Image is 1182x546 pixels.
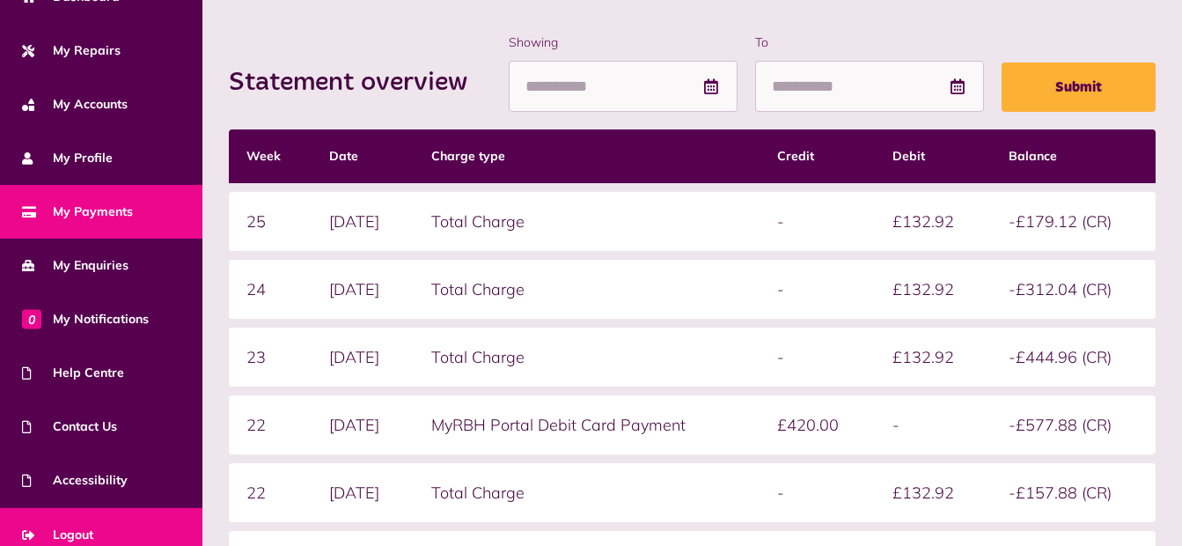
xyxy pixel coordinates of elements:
[875,395,990,454] td: -
[991,192,1156,251] td: -£179.12 (CR)
[414,395,760,454] td: MyRBH Portal Debit Card Payment
[991,129,1156,183] th: Balance
[22,310,149,328] span: My Notifications
[1002,63,1156,112] button: Submit
[22,309,41,328] span: 0
[414,463,760,522] td: Total Charge
[22,526,93,544] span: Logout
[22,149,113,167] span: My Profile
[760,463,875,522] td: -
[312,328,414,387] td: [DATE]
[414,129,760,183] th: Charge type
[229,129,312,183] th: Week
[229,192,312,251] td: 25
[22,95,128,114] span: My Accounts
[229,67,485,99] h2: Statement overview
[875,463,990,522] td: £132.92
[312,260,414,319] td: [DATE]
[760,395,875,454] td: £420.00
[760,328,875,387] td: -
[414,260,760,319] td: Total Charge
[875,129,990,183] th: Debit
[229,463,312,522] td: 22
[229,395,312,454] td: 22
[229,260,312,319] td: 24
[312,395,414,454] td: [DATE]
[312,192,414,251] td: [DATE]
[991,463,1156,522] td: -£157.88 (CR)
[414,328,760,387] td: Total Charge
[875,192,990,251] td: £132.92
[760,260,875,319] td: -
[22,41,121,60] span: My Repairs
[991,260,1156,319] td: -£312.04 (CR)
[875,328,990,387] td: £132.92
[229,328,312,387] td: 23
[312,463,414,522] td: [DATE]
[991,328,1156,387] td: -£444.96 (CR)
[875,260,990,319] td: £132.92
[22,256,128,275] span: My Enquiries
[22,417,117,436] span: Contact Us
[414,192,760,251] td: Total Charge
[991,395,1156,454] td: -£577.88 (CR)
[509,33,738,52] label: Showing
[22,203,133,221] span: My Payments
[760,192,875,251] td: -
[760,129,875,183] th: Credit
[22,471,128,490] span: Accessibility
[312,129,414,183] th: Date
[755,33,984,52] label: To
[22,364,124,382] span: Help Centre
